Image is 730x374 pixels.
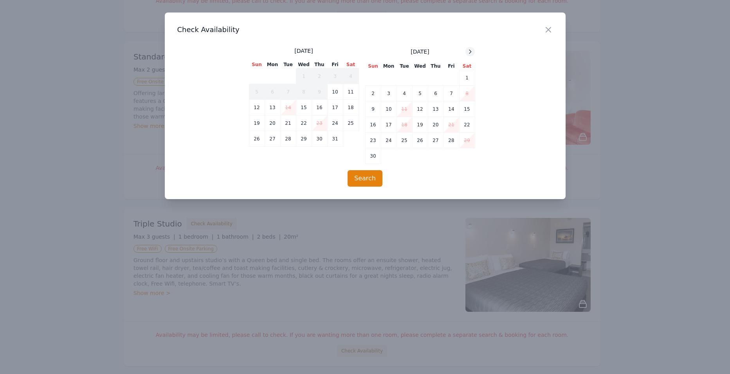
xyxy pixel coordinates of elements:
td: 24 [381,133,397,148]
td: 23 [312,115,327,131]
td: 26 [412,133,428,148]
th: Tue [397,63,412,70]
td: 2 [365,86,381,101]
button: Search [348,170,382,187]
td: 3 [381,86,397,101]
td: 4 [397,86,412,101]
td: 16 [312,100,327,115]
td: 22 [459,117,475,133]
span: [DATE] [294,47,313,55]
td: 11 [397,101,412,117]
td: 28 [443,133,459,148]
td: 9 [365,101,381,117]
td: 30 [365,148,381,164]
td: 14 [280,100,296,115]
td: 17 [327,100,343,115]
td: 10 [381,101,397,117]
td: 16 [365,117,381,133]
span: [DATE] [411,48,429,56]
td: 7 [280,84,296,100]
th: Wed [412,63,428,70]
td: 1 [459,70,475,86]
td: 3 [327,68,343,84]
th: Sun [249,61,265,68]
td: 21 [280,115,296,131]
td: 15 [459,101,475,117]
th: Sat [459,63,475,70]
td: 23 [365,133,381,148]
td: 19 [412,117,428,133]
th: Sun [365,63,381,70]
td: 25 [343,115,359,131]
td: 31 [327,131,343,147]
td: 27 [428,133,443,148]
td: 21 [443,117,459,133]
td: 7 [443,86,459,101]
td: 20 [265,115,280,131]
td: 29 [459,133,475,148]
td: 9 [312,84,327,100]
td: 13 [265,100,280,115]
td: 28 [280,131,296,147]
td: 25 [397,133,412,148]
td: 30 [312,131,327,147]
th: Thu [312,61,327,68]
td: 4 [343,68,359,84]
td: 5 [412,86,428,101]
td: 27 [265,131,280,147]
td: 6 [265,84,280,100]
td: 18 [397,117,412,133]
td: 1 [296,68,312,84]
th: Mon [381,63,397,70]
td: 12 [412,101,428,117]
td: 6 [428,86,443,101]
td: 5 [249,84,265,100]
td: 8 [459,86,475,101]
td: 24 [327,115,343,131]
th: Sat [343,61,359,68]
td: 13 [428,101,443,117]
th: Fri [443,63,459,70]
td: 19 [249,115,265,131]
td: 18 [343,100,359,115]
td: 11 [343,84,359,100]
td: 10 [327,84,343,100]
td: 8 [296,84,312,100]
th: Fri [327,61,343,68]
td: 20 [428,117,443,133]
th: Wed [296,61,312,68]
td: 17 [381,117,397,133]
th: Thu [428,63,443,70]
td: 15 [296,100,312,115]
td: 2 [312,68,327,84]
h3: Check Availability [177,25,553,34]
td: 12 [249,100,265,115]
td: 26 [249,131,265,147]
td: 22 [296,115,312,131]
td: 29 [296,131,312,147]
td: 14 [443,101,459,117]
th: Mon [265,61,280,68]
th: Tue [280,61,296,68]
